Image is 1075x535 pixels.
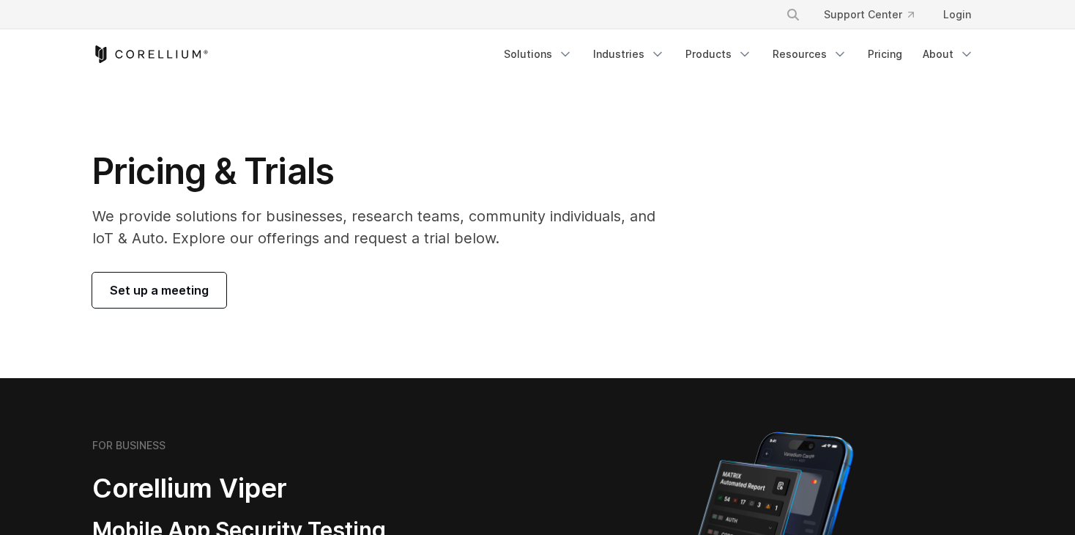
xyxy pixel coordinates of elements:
a: Industries [584,41,674,67]
a: Solutions [495,41,581,67]
h6: FOR BUSINESS [92,439,165,452]
a: Set up a meeting [92,273,226,308]
div: Navigation Menu [768,1,983,28]
a: Support Center [812,1,926,28]
a: Corellium Home [92,45,209,63]
a: Products [677,41,761,67]
a: Pricing [859,41,911,67]
p: We provide solutions for businesses, research teams, community individuals, and IoT & Auto. Explo... [92,205,676,249]
a: Login [931,1,983,28]
button: Search [780,1,806,28]
a: Resources [764,41,856,67]
h2: Corellium Viper [92,472,467,505]
div: Navigation Menu [495,41,983,67]
a: About [914,41,983,67]
h1: Pricing & Trials [92,150,676,193]
span: Set up a meeting [110,281,209,299]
